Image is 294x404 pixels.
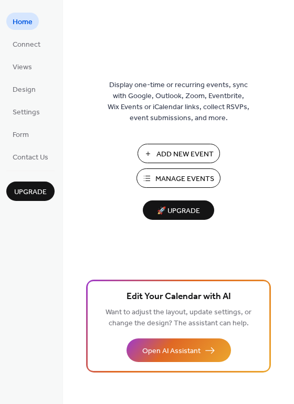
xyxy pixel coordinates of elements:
[6,58,38,75] a: Views
[13,107,40,118] span: Settings
[13,17,33,28] span: Home
[6,182,55,201] button: Upgrade
[6,13,39,30] a: Home
[13,130,29,141] span: Form
[127,338,231,362] button: Open AI Assistant
[127,290,231,304] span: Edit Your Calendar with AI
[136,168,220,188] button: Manage Events
[138,144,220,163] button: Add New Event
[156,149,214,160] span: Add New Event
[13,84,36,95] span: Design
[155,174,214,185] span: Manage Events
[6,35,47,52] a: Connect
[106,305,251,331] span: Want to adjust the layout, update settings, or change the design? The assistant can help.
[6,103,46,120] a: Settings
[6,80,42,98] a: Design
[13,39,40,50] span: Connect
[108,80,249,124] span: Display one-time or recurring events, sync with Google, Outlook, Zoom, Eventbrite, Wix Events or ...
[13,152,48,163] span: Contact Us
[143,200,214,220] button: 🚀 Upgrade
[142,346,201,357] span: Open AI Assistant
[14,187,47,198] span: Upgrade
[13,62,32,73] span: Views
[6,125,35,143] a: Form
[149,204,208,218] span: 🚀 Upgrade
[6,148,55,165] a: Contact Us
